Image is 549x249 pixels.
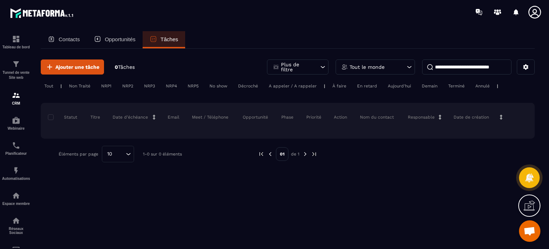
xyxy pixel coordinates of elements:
p: 0 [115,64,135,71]
div: Tout [41,82,57,90]
a: Contacts [41,31,87,48]
div: Décroché [234,82,262,90]
img: automations [12,191,20,200]
p: Plus de filtre [281,62,312,72]
img: automations [12,166,20,175]
img: logo [10,6,74,19]
p: Planificateur [2,152,30,155]
p: Action [334,114,347,120]
p: Email [168,114,179,120]
p: Titre [90,114,100,120]
img: automations [12,116,20,125]
p: Opportunités [105,36,135,42]
p: Tunnel de vente Site web [2,70,30,80]
img: formation [12,35,20,43]
div: NRP5 [184,82,202,90]
div: Non Traité [65,82,94,90]
p: Responsable [408,114,435,120]
p: Priorité [306,114,321,120]
p: | [60,83,62,88]
p: de 1 [291,151,300,157]
p: Tâches [160,36,178,42]
img: next [302,151,308,157]
div: Search for option [102,146,134,162]
p: Tout le monde [350,64,385,70]
p: Date de création [454,114,489,120]
span: Tâches [118,64,135,70]
div: En retard [353,82,381,90]
a: automationsautomationsEspace membre [2,186,30,211]
a: social-networksocial-networkRéseaux Sociaux [2,211,30,240]
p: Date d’échéance [113,114,148,120]
p: Phase [281,114,293,120]
div: A appeler / A rappeler [265,82,320,90]
p: Contacts [59,36,80,42]
div: NRP1 [98,82,115,90]
a: schedulerschedulerPlanificateur [2,136,30,161]
a: Opportunités [87,31,143,48]
a: formationformationTableau de bord [2,29,30,54]
p: | [324,83,325,88]
p: CRM [2,101,30,105]
a: formationformationCRM [2,86,30,111]
p: Réseaux Sociaux [2,227,30,235]
div: Annulé [472,82,493,90]
div: NRP4 [162,82,180,90]
a: formationformationTunnel de vente Site web [2,54,30,86]
div: No show [206,82,231,90]
p: Espace membre [2,202,30,206]
div: Aujourd'hui [384,82,415,90]
a: automationsautomationsWebinaire [2,111,30,136]
p: | [497,83,498,88]
p: Meet / Téléphone [192,114,228,120]
p: Webinaire [2,126,30,130]
img: formation [12,91,20,100]
img: next [311,151,317,157]
div: Terminé [445,82,468,90]
div: Demain [418,82,441,90]
a: automationsautomationsAutomatisations [2,161,30,186]
span: Ajouter une tâche [55,63,99,71]
span: 10 [105,150,115,158]
div: NRP2 [119,82,137,90]
div: À faire [329,82,350,90]
input: Search for option [115,150,124,158]
img: prev [267,151,273,157]
p: Automatisations [2,177,30,181]
p: Tableau de bord [2,45,30,49]
p: Opportunité [243,114,268,120]
p: Éléments par page [59,152,98,157]
img: scheduler [12,141,20,150]
img: social-network [12,216,20,225]
button: Ajouter une tâche [41,59,104,75]
div: NRP3 [140,82,159,90]
img: formation [12,60,20,68]
p: 1-0 sur 0 éléments [143,152,182,157]
p: Nom du contact [360,114,394,120]
p: Statut [50,114,77,120]
a: Tâches [143,31,185,48]
p: 01 [276,147,288,161]
div: Ouvrir le chat [519,220,540,242]
img: prev [258,151,264,157]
